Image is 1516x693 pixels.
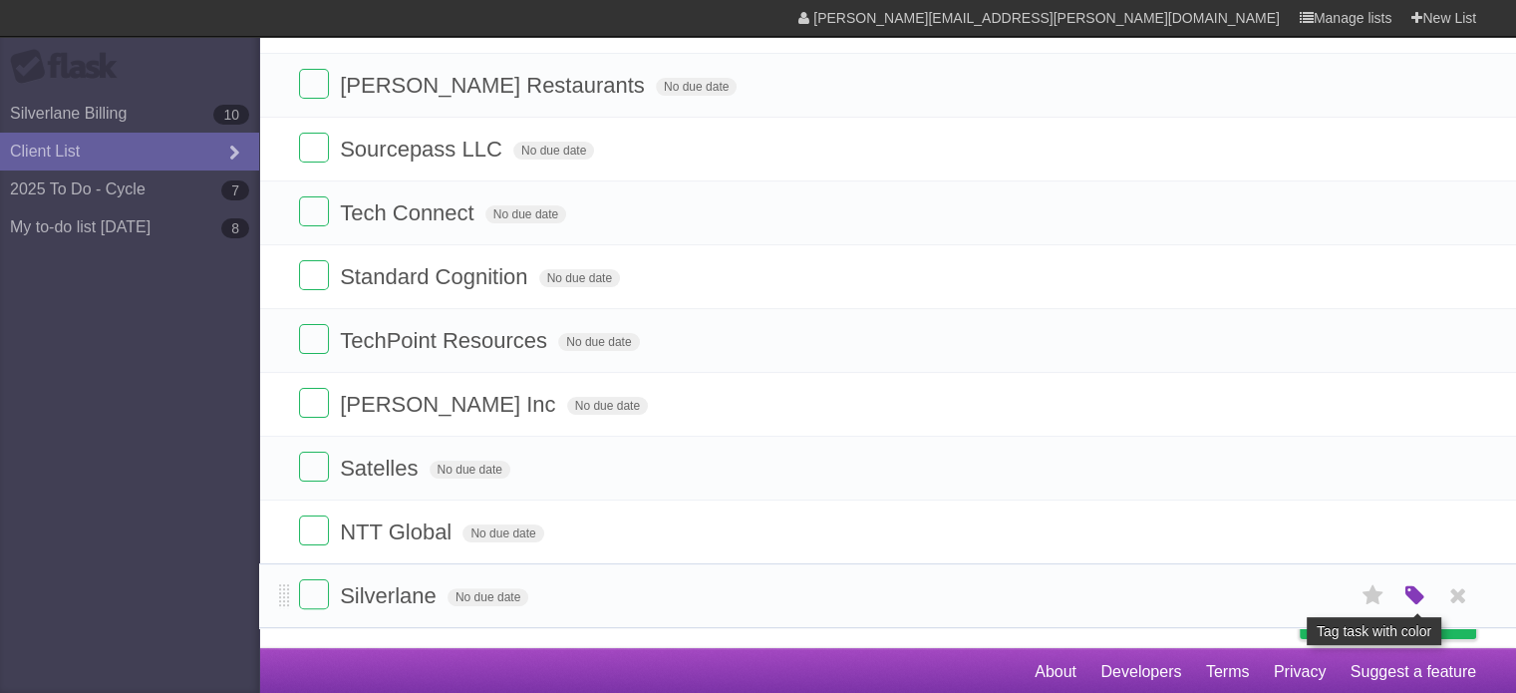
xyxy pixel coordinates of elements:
a: Developers [1100,653,1181,691]
label: Done [299,69,329,99]
b: 8 [221,218,249,238]
span: Tech Connect [340,200,479,225]
span: TechPoint Resources [340,328,552,353]
span: [PERSON_NAME] Restaurants [340,73,650,98]
span: No due date [567,397,648,415]
span: No due date [513,142,594,160]
span: Standard Cognition [340,264,532,289]
label: Done [299,452,329,482]
span: No due date [462,524,543,542]
label: Done [299,579,329,609]
span: [PERSON_NAME] Inc [340,392,560,417]
a: About [1035,653,1076,691]
b: 10 [213,105,249,125]
label: Done [299,196,329,226]
span: No due date [448,588,528,606]
span: NTT Global [340,520,456,544]
a: Privacy [1274,653,1326,691]
span: Buy me a coffee [1342,603,1466,638]
span: Silverlane [340,583,442,608]
span: No due date [656,78,737,96]
a: Terms [1206,653,1250,691]
label: Done [299,324,329,354]
span: Sourcepass LLC [340,137,507,162]
label: Done [299,133,329,163]
label: Star task [1355,579,1392,612]
div: Flask [10,49,130,85]
span: No due date [558,333,639,351]
b: 7 [221,180,249,200]
label: Done [299,516,329,545]
label: Done [299,260,329,290]
span: No due date [430,461,510,479]
span: No due date [539,269,620,287]
span: Satelles [340,456,423,481]
label: Done [299,388,329,418]
a: Suggest a feature [1351,653,1476,691]
span: No due date [485,205,566,223]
